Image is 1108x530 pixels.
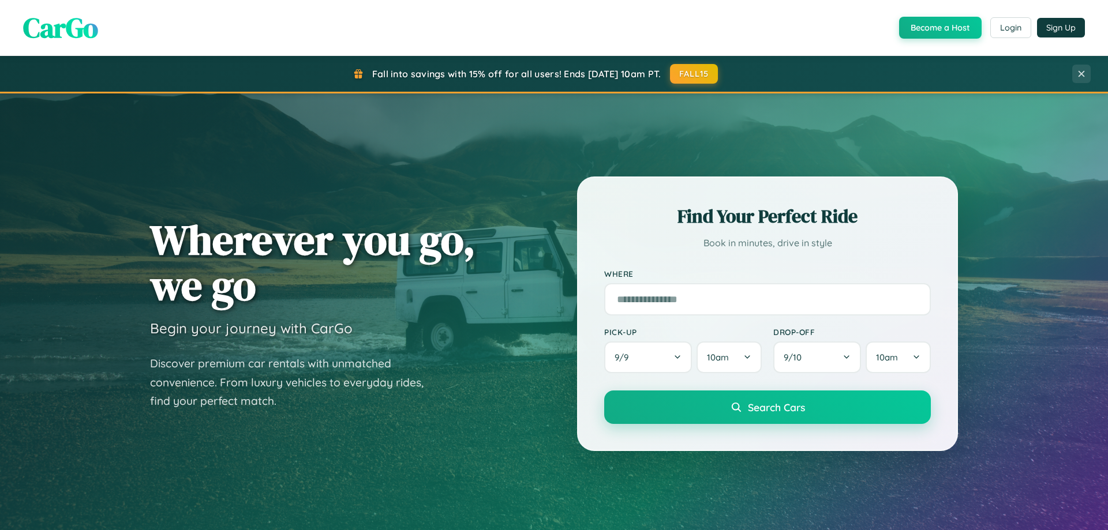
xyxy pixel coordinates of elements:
[150,354,439,411] p: Discover premium car rentals with unmatched convenience. From luxury vehicles to everyday rides, ...
[697,341,762,373] button: 10am
[748,401,805,414] span: Search Cars
[604,327,762,337] label: Pick-up
[670,64,718,84] button: FALL15
[23,9,98,47] span: CarGo
[707,352,729,363] span: 10am
[990,17,1031,38] button: Login
[876,352,898,363] span: 10am
[604,341,692,373] button: 9/9
[150,319,353,337] h3: Begin your journey with CarGo
[604,204,931,229] h2: Find Your Perfect Ride
[150,217,476,308] h1: Wherever you go, we go
[784,352,807,363] span: 9 / 10
[773,327,931,337] label: Drop-off
[1037,18,1085,37] button: Sign Up
[604,390,931,424] button: Search Cars
[604,269,931,279] label: Where
[899,17,982,39] button: Become a Host
[372,68,661,80] span: Fall into savings with 15% off for all users! Ends [DATE] 10am PT.
[773,341,861,373] button: 9/10
[604,235,931,251] p: Book in minutes, drive in style
[866,341,931,373] button: 10am
[615,352,634,363] span: 9 / 9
